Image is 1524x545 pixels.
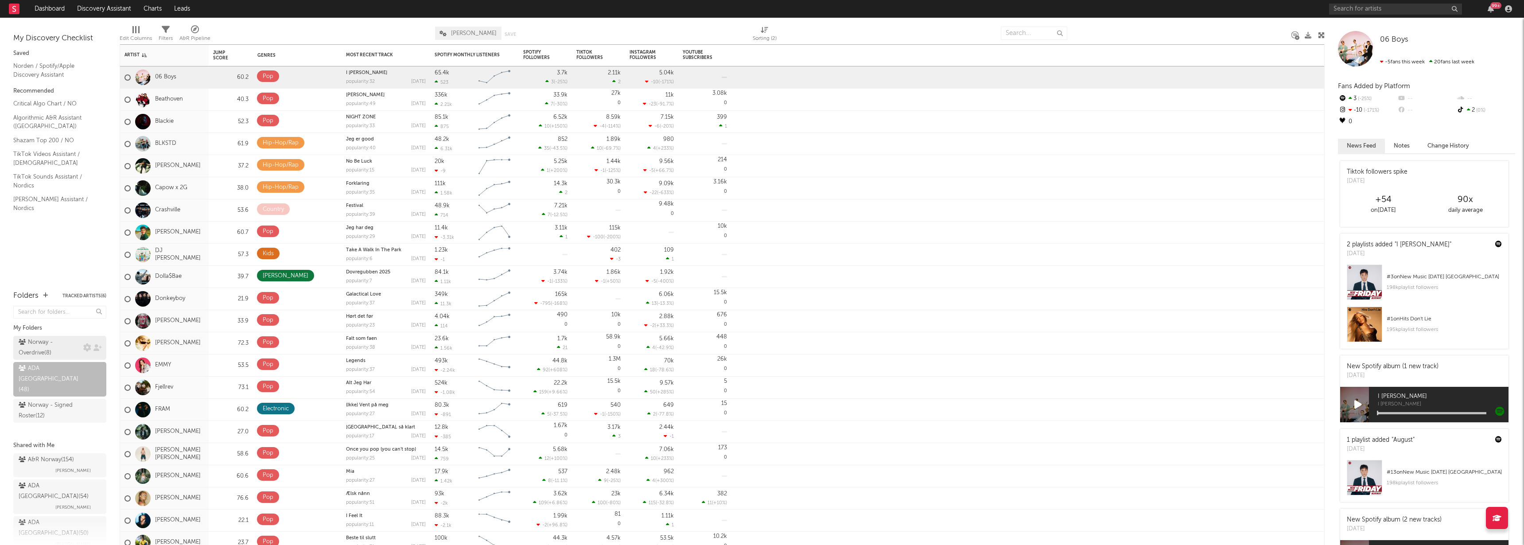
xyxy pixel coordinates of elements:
span: -91.7 % [657,102,673,107]
div: 198k playlist followers [1387,282,1502,293]
button: 99+ [1488,5,1494,12]
a: Capow x 2G [155,184,187,192]
span: 7 [548,213,550,218]
div: 57.3 [213,249,249,260]
div: 714 [435,212,448,218]
div: Take A Walk In The Park [346,248,426,253]
div: 402 [610,247,621,253]
div: 85.1k [435,114,448,120]
div: 1.44k [606,159,621,164]
a: #13onNew Music [DATE] [GEOGRAPHIC_DATA]198kplaylist followers [1340,460,1508,502]
svg: Chart title [474,244,514,266]
div: 0 [576,177,621,199]
span: -633 % [658,191,673,195]
a: Norden / Spotify/Apple Discovery Assistant [13,61,97,79]
a: #1onHits Don't Lie195kplaylist followers [1340,307,1508,349]
div: Spotify Monthly Listeners [435,52,501,58]
div: Kids [263,249,274,259]
span: [PERSON_NAME] [55,502,91,513]
div: [DATE] [1347,177,1407,186]
a: NIGHT ZONE [346,115,376,120]
div: 65.4k [435,70,449,76]
a: Crashville [155,206,180,214]
div: Saved [13,48,106,59]
span: -171 % [660,80,673,85]
a: #3onNew Music [DATE] [GEOGRAPHIC_DATA]198kplaylist followers [1340,265,1508,307]
div: ( ) [545,79,568,85]
button: Change History [1419,139,1478,153]
div: [DATE] [411,101,426,106]
div: Recommended [13,86,106,97]
div: 27k [611,90,621,96]
div: Festival [346,203,426,208]
span: 1 [565,235,568,240]
div: 48.2k [435,136,449,142]
div: [DATE] [411,257,426,261]
a: EMMY [155,362,171,369]
div: Genres [257,53,315,58]
svg: Chart title [474,133,514,155]
span: 7 [551,102,553,107]
div: 9.56k [659,159,674,164]
a: Forklaring [346,181,369,186]
span: 20 fans last week [1380,59,1474,65]
div: 7.21k [554,203,568,209]
div: 1.23k [435,247,448,253]
div: Jeg er good [346,137,426,142]
div: Sorting ( 2 ) [753,33,777,44]
a: 06 Boys [1380,35,1408,44]
span: 1 [672,257,674,262]
div: 1.86k [606,269,621,275]
a: Donkeyboy [155,295,185,303]
input: Search for folders... [13,306,106,319]
span: 10 [544,124,550,129]
div: 99 + [1490,2,1501,9]
div: 198k playlist followers [1387,478,1502,488]
a: I [PERSON_NAME] [346,70,387,75]
div: 0 [683,155,727,177]
div: 53.6 [213,205,249,216]
a: [PERSON_NAME] Assistant / Nordics [13,195,97,213]
div: # 3 on New Music [DATE] [GEOGRAPHIC_DATA] [1387,272,1502,282]
span: -6 [654,124,660,129]
button: Notes [1385,139,1419,153]
a: Once you pop (you can't stop) [346,447,416,452]
input: Search... [1001,27,1067,40]
a: [PERSON_NAME] [346,93,385,97]
a: Algorithmic A&R Assistant ([GEOGRAPHIC_DATA]) [13,113,97,131]
span: -125 % [606,168,619,173]
span: -3 [616,257,621,262]
span: -10 [651,80,658,85]
a: Festival [346,203,363,208]
div: -9 [435,168,446,174]
span: 0 % [1475,108,1485,113]
div: 40.3 [213,94,249,105]
input: Search for artists [1329,4,1462,15]
div: Jump Score [213,50,235,61]
a: Take A Walk In The Park [346,248,401,253]
div: NIGHT ZONE [346,115,426,120]
div: 0 [683,177,727,199]
div: Hip-Hop/Rap [263,138,299,148]
div: ( ) [587,234,621,240]
div: 2.21k [435,101,452,107]
div: Edit Columns [120,33,152,44]
div: popularity: 32 [346,79,375,84]
div: 10k [718,223,727,229]
div: 1.89k [606,136,621,142]
div: Pop [263,93,273,104]
div: [DATE] [411,146,426,151]
a: Beathoven [155,96,183,103]
span: -25 % [1357,97,1372,101]
a: Jeg har deg [346,226,373,230]
div: -- [1397,105,1456,116]
div: [DATE] [411,124,426,128]
a: [PERSON_NAME] [155,517,201,524]
span: [PERSON_NAME] [55,465,91,476]
div: 9.48k [659,201,674,207]
div: [DATE] [411,212,426,217]
div: 6.31k [435,146,452,152]
div: ( ) [539,123,568,129]
a: A&R Norway(154)[PERSON_NAME] [13,453,106,477]
div: 195k playlist followers [1387,324,1502,335]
